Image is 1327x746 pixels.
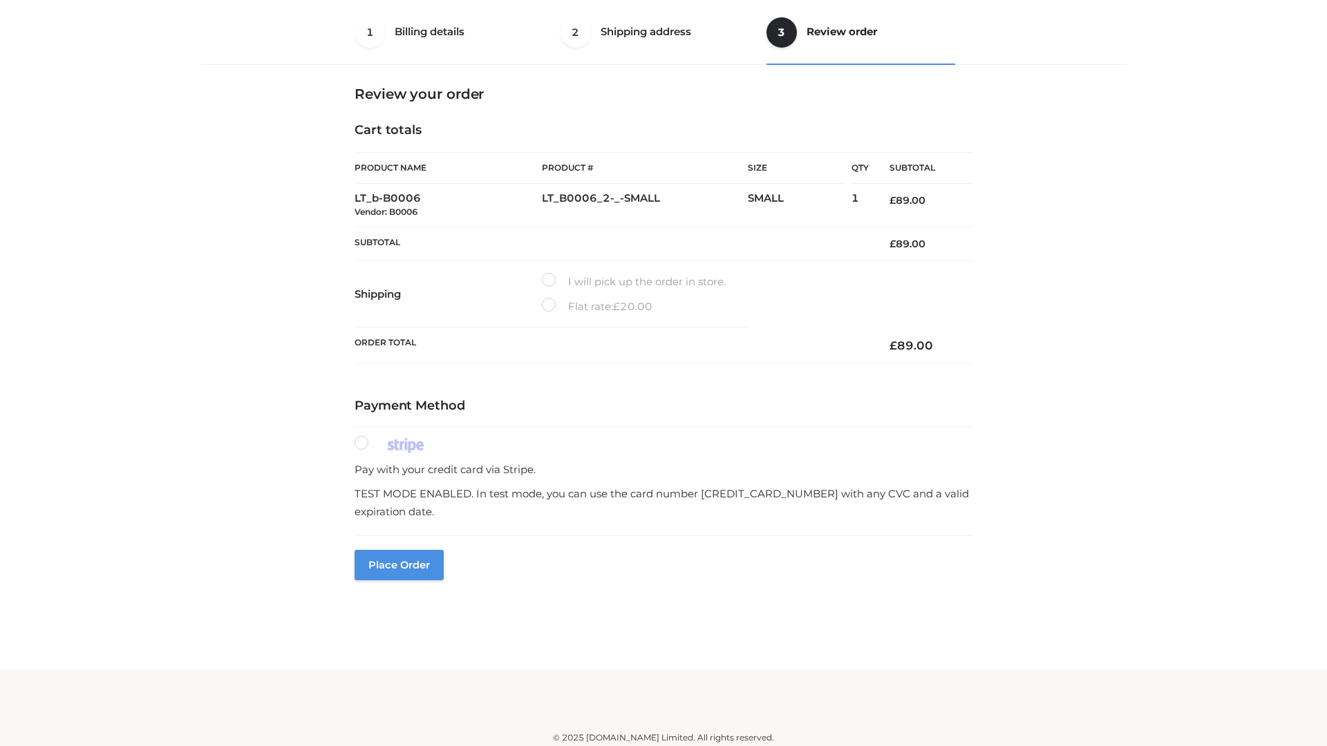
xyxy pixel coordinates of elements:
bdi: 89.00 [890,238,925,250]
th: Size [748,153,845,184]
th: Order Total [355,327,869,364]
th: Shipping [355,261,542,327]
span: £ [890,338,897,352]
span: £ [890,238,896,250]
small: Vendor: B0006 [355,207,417,217]
label: Flat rate: [542,298,652,316]
h4: Cart totals [355,123,972,138]
div: © 2025 [DOMAIN_NAME] Limited. All rights reserved. [205,731,1122,745]
label: I will pick up the order in store. [542,273,726,291]
h4: Payment Method [355,399,972,414]
h3: Review your order [355,86,972,102]
bdi: 89.00 [890,194,925,207]
td: 1 [851,184,869,227]
p: TEST MODE ENABLED. In test mode, you can use the card number [CREDIT_CARD_NUMBER] with any CVC an... [355,485,972,520]
span: £ [890,194,896,207]
p: Pay with your credit card via Stripe. [355,461,972,479]
bdi: 89.00 [890,338,933,352]
button: Place order [355,550,444,580]
th: Subtotal [869,153,972,184]
th: Qty [851,152,869,184]
th: Subtotal [355,227,869,260]
th: Product # [542,152,748,184]
span: £ [613,300,620,313]
td: SMALL [748,184,851,227]
td: LT_B0006_2-_-SMALL [542,184,748,227]
bdi: 20.00 [613,300,652,313]
td: LT_b-B0006 [355,184,542,227]
th: Product Name [355,152,542,184]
